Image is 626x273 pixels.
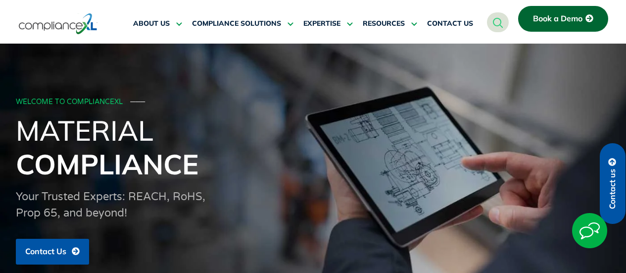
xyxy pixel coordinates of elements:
[16,98,607,107] div: WELCOME TO COMPLIANCEXL
[16,113,610,181] h1: Material
[533,14,582,23] span: Book a Demo
[427,19,473,28] span: CONTACT US
[600,143,626,224] a: Contact us
[303,12,353,36] a: EXPERTISE
[192,19,281,28] span: COMPLIANCE SOLUTIONS
[133,19,170,28] span: ABOUT US
[16,190,205,219] span: Your Trusted Experts: REACH, RoHS, Prop 65, and beyond!
[192,12,293,36] a: COMPLIANCE SOLUTIONS
[16,147,198,181] span: Compliance
[363,12,417,36] a: RESOURCES
[518,6,608,32] a: Book a Demo
[303,19,340,28] span: EXPERTISE
[133,12,182,36] a: ABOUT US
[487,12,509,32] a: navsearch-button
[19,12,97,35] img: logo-one.svg
[25,247,66,256] span: Contact Us
[16,239,89,265] a: Contact Us
[572,213,607,248] img: Start Chat
[427,12,473,36] a: CONTACT US
[608,169,617,209] span: Contact us
[363,19,405,28] span: RESOURCES
[130,98,145,106] span: ───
